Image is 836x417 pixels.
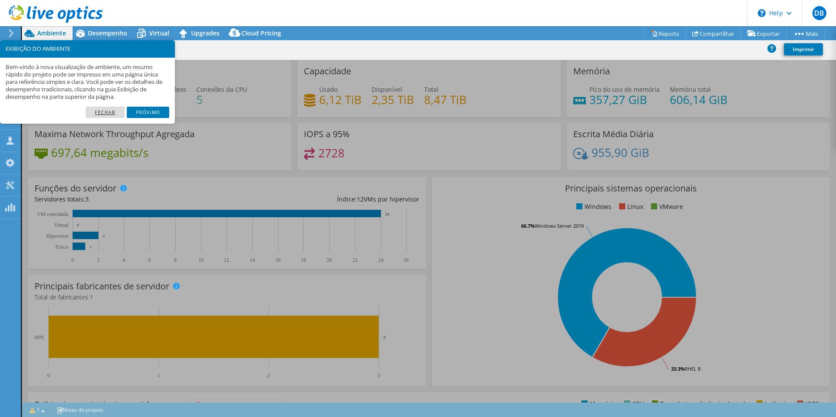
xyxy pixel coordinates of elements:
[758,9,766,17] svg: \n
[37,29,66,37] span: Ambiente
[786,27,825,40] a: Mais
[149,29,169,37] span: Virtual
[741,27,787,40] a: Exportar
[86,107,125,118] a: Fechar
[191,400,281,410] span: IOPS
[644,27,686,40] a: Reports
[191,29,219,37] span: Upgrades
[784,43,823,56] a: Imprimir
[50,404,109,415] a: Notas do projeto
[6,46,169,52] h3: EXIBIÇÃO DO AMBIENTE
[6,63,169,101] p: Bem-vindo à nova visualização de ambiente, um resumo rápido do projeto pode ser impresso em uma p...
[127,107,169,118] a: Próximo
[88,29,127,37] span: Desempenho
[686,27,741,40] a: Compartilhar
[24,404,51,415] a: 1
[812,6,826,20] span: DB
[241,29,281,37] span: Cloud Pricing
